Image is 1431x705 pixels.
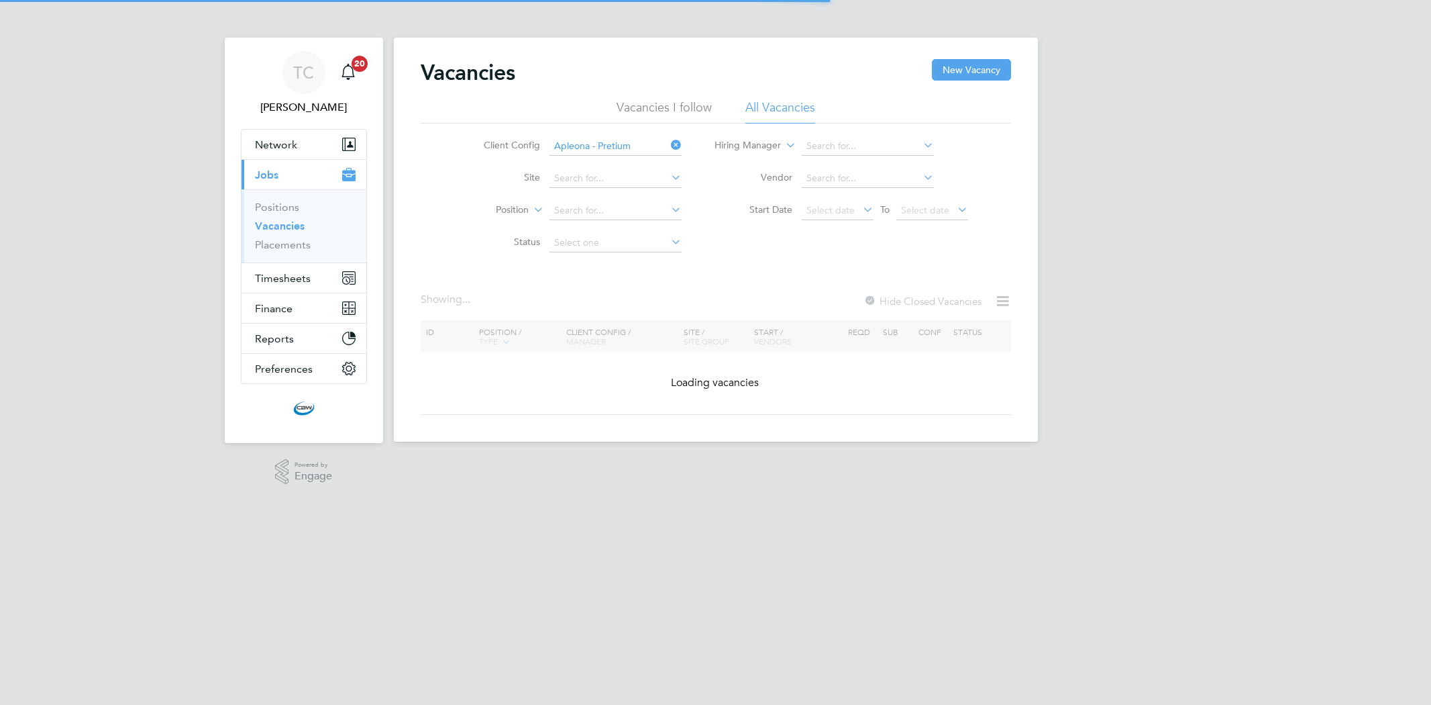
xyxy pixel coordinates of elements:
a: TC[PERSON_NAME] [241,51,367,115]
span: Jobs [255,169,278,181]
button: Network [242,130,366,159]
span: To [876,201,894,218]
span: Select date [901,204,949,216]
h2: Vacancies [421,59,515,86]
div: Showing [421,293,473,307]
li: All Vacancies [745,99,815,124]
label: Status [463,236,540,248]
span: Timesheets [255,272,311,285]
a: Go to home page [241,397,367,419]
button: Jobs [242,160,366,189]
span: Tom Cheek [241,99,367,115]
span: Engage [295,471,332,482]
nav: Main navigation [225,38,383,443]
img: cbwstaffingsolutions-logo-retina.png [293,397,315,419]
span: Finance [255,302,293,315]
span: Select date [806,204,855,216]
button: Reports [242,324,366,353]
input: Search for... [549,137,682,156]
span: Preferences [255,363,313,375]
div: Jobs [242,189,366,263]
span: TC [293,64,314,81]
a: 20 [335,51,362,94]
label: Hiring Manager [704,139,781,152]
label: Vendor [715,171,792,183]
input: Search for... [802,137,934,156]
input: Search for... [549,201,682,220]
a: Powered byEngage [275,459,332,485]
input: Search for... [549,169,682,188]
button: Timesheets [242,263,366,293]
label: Hide Closed Vacancies [863,295,982,308]
input: Select one [549,234,682,252]
button: Preferences [242,354,366,383]
span: Reports [255,332,294,345]
label: Start Date [715,203,792,216]
span: 20 [352,56,368,72]
span: Network [255,138,297,151]
span: Powered by [295,459,332,471]
a: Placements [255,238,311,251]
li: Vacancies I follow [617,99,712,124]
button: New Vacancy [932,59,1011,81]
label: Client Config [463,139,540,151]
label: Position [452,203,529,217]
label: Site [463,171,540,183]
a: Positions [255,201,299,214]
input: Search for... [802,169,934,188]
span: ... [462,293,470,306]
button: Finance [242,293,366,323]
a: Vacancies [255,220,305,232]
